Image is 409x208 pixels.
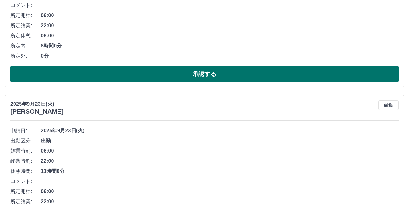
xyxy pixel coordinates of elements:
span: 所定内: [10,42,41,50]
span: 所定外: [10,52,41,60]
span: 始業時刻: [10,147,41,155]
h3: [PERSON_NAME] [10,108,64,115]
span: 出勤区分: [10,137,41,145]
span: 所定終業: [10,22,41,29]
span: 休憩時間: [10,167,41,175]
span: 0分 [41,52,399,60]
span: 8時間0分 [41,42,399,50]
span: 所定開始: [10,12,41,19]
button: 編集 [378,100,399,110]
p: 2025年9月23日(火) [10,100,64,108]
span: 申請日: [10,127,41,135]
span: 06:00 [41,147,399,155]
span: 06:00 [41,12,399,19]
span: 22:00 [41,157,399,165]
span: 出勤 [41,137,399,145]
span: 所定休憩: [10,32,41,40]
span: 2025年9月23日(火) [41,127,399,135]
span: 06:00 [41,188,399,195]
span: コメント: [10,178,41,185]
span: 22:00 [41,198,399,205]
button: 承認する [10,66,399,82]
span: 所定終業: [10,198,41,205]
span: 11時間0分 [41,167,399,175]
span: 08:00 [41,32,399,40]
span: 終業時刻: [10,157,41,165]
span: 所定開始: [10,188,41,195]
span: 22:00 [41,22,399,29]
span: コメント: [10,2,41,9]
